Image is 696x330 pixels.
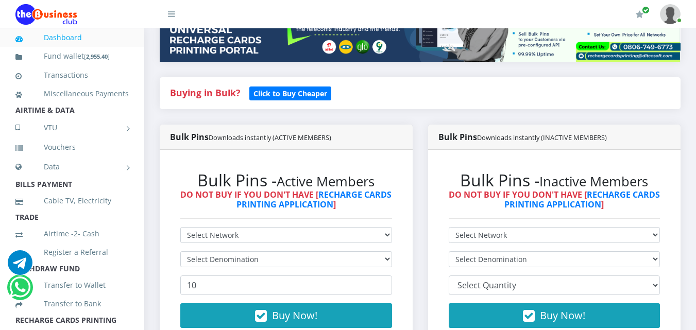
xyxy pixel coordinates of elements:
span: Buy Now! [540,308,585,322]
strong: Bulk Pins [170,131,331,143]
button: Buy Now! [449,303,660,328]
a: Chat for support [8,258,32,275]
small: Downloads instantly (INACTIVE MEMBERS) [477,133,607,142]
a: Register a Referral [15,240,129,264]
a: Data [15,154,129,180]
span: Buy Now! [272,308,317,322]
a: Chat for support [9,283,30,300]
strong: DO NOT BUY IF YOU DON'T HAVE [ ] [180,189,392,210]
span: Renew/Upgrade Subscription [642,6,650,14]
button: Buy Now! [180,303,392,328]
a: Miscellaneous Payments [15,82,129,106]
a: Click to Buy Cheaper [249,86,331,99]
input: Enter Quantity [180,275,392,295]
img: Logo [15,4,77,25]
i: Renew/Upgrade Subscription [636,10,643,19]
a: Transfer to Bank [15,292,129,316]
strong: DO NOT BUY IF YOU DON'T HAVE [ ] [449,189,660,210]
small: [ ] [84,53,110,60]
a: VTU [15,115,129,141]
a: RECHARGE CARDS PRINTING APPLICATION [236,189,392,210]
a: Fund wallet[2,955.40] [15,44,129,68]
small: Active Members [277,172,375,190]
h2: Bulk Pins - [180,170,392,190]
small: Downloads instantly (ACTIVE MEMBERS) [209,133,331,142]
a: Airtime -2- Cash [15,222,129,246]
a: Transactions [15,63,129,87]
small: Inactive Members [539,172,648,190]
b: Click to Buy Cheaper [253,89,327,98]
a: Cable TV, Electricity [15,189,129,213]
a: Dashboard [15,26,129,49]
strong: Bulk Pins [438,131,607,143]
h2: Bulk Pins - [449,170,660,190]
img: User [660,4,681,24]
a: RECHARGE CARDS PRINTING APPLICATION [504,189,660,210]
a: Transfer to Wallet [15,273,129,297]
strong: Buying in Bulk? [170,86,240,99]
b: 2,955.40 [86,53,108,60]
a: Vouchers [15,135,129,159]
